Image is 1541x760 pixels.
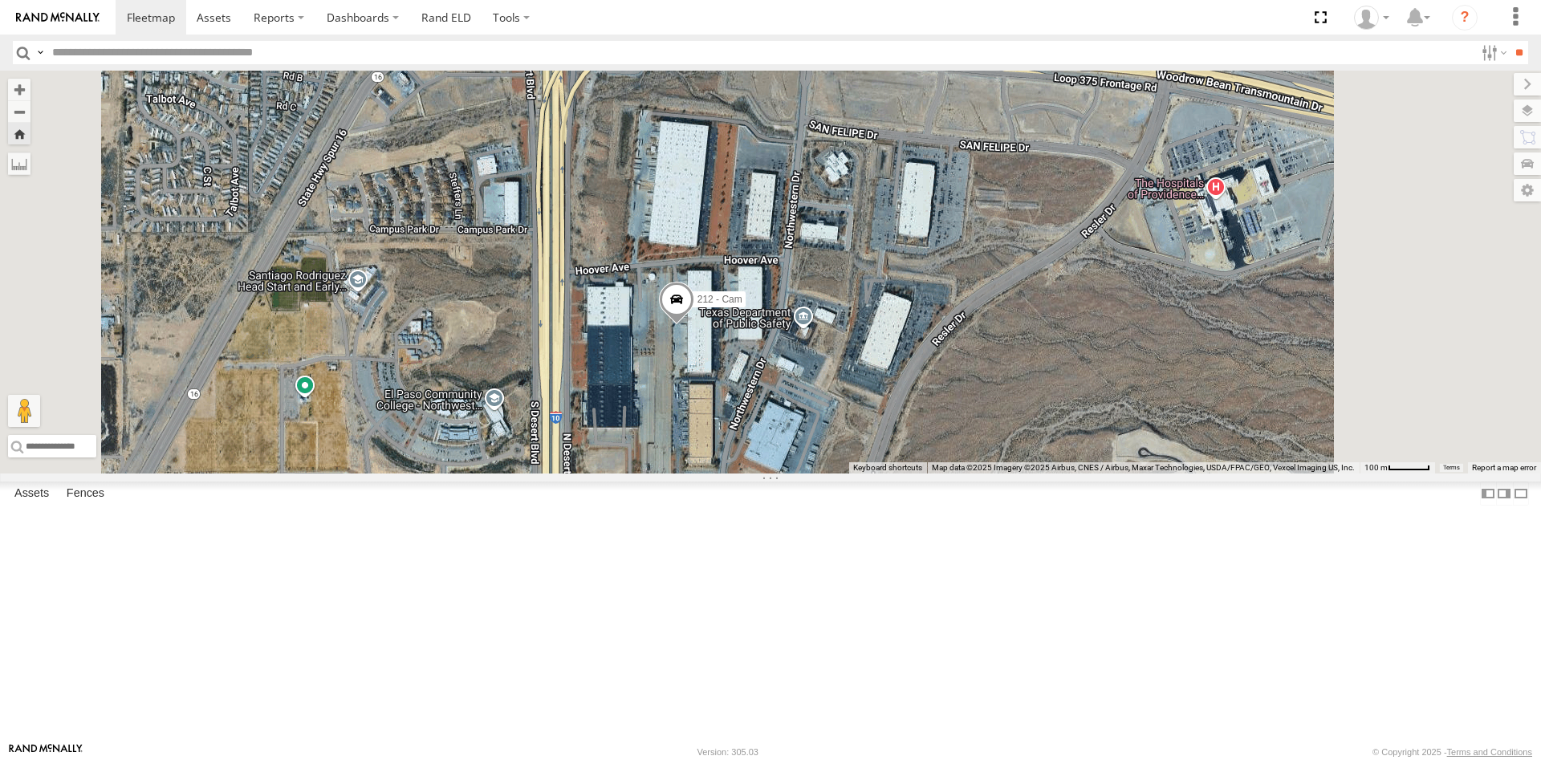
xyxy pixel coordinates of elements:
[932,463,1355,472] span: Map data ©2025 Imagery ©2025 Airbus, CNES / Airbus, Maxar Technologies, USDA/FPAC/GEO, Vexcel Ima...
[1480,482,1496,505] label: Dock Summary Table to the Left
[16,12,100,23] img: rand-logo.svg
[1472,463,1536,472] a: Report a map error
[59,482,112,505] label: Fences
[697,294,742,305] span: 212 - Cam
[8,100,30,123] button: Zoom out
[697,747,758,757] div: Version: 305.03
[1513,482,1529,505] label: Hide Summary Table
[6,482,57,505] label: Assets
[8,123,30,144] button: Zoom Home
[1364,463,1388,472] span: 100 m
[1452,5,1478,30] i: ?
[1514,179,1541,201] label: Map Settings
[853,462,922,473] button: Keyboard shortcuts
[1496,482,1512,505] label: Dock Summary Table to the Right
[1348,6,1395,30] div: Armando Sotelo
[9,744,83,760] a: Visit our Website
[1443,465,1460,471] a: Terms
[1372,747,1532,757] div: © Copyright 2025 -
[34,41,47,64] label: Search Query
[1475,41,1510,64] label: Search Filter Options
[8,152,30,175] label: Measure
[8,395,40,427] button: Drag Pegman onto the map to open Street View
[8,79,30,100] button: Zoom in
[1447,747,1532,757] a: Terms and Conditions
[1360,462,1435,473] button: Map Scale: 100 m per 49 pixels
